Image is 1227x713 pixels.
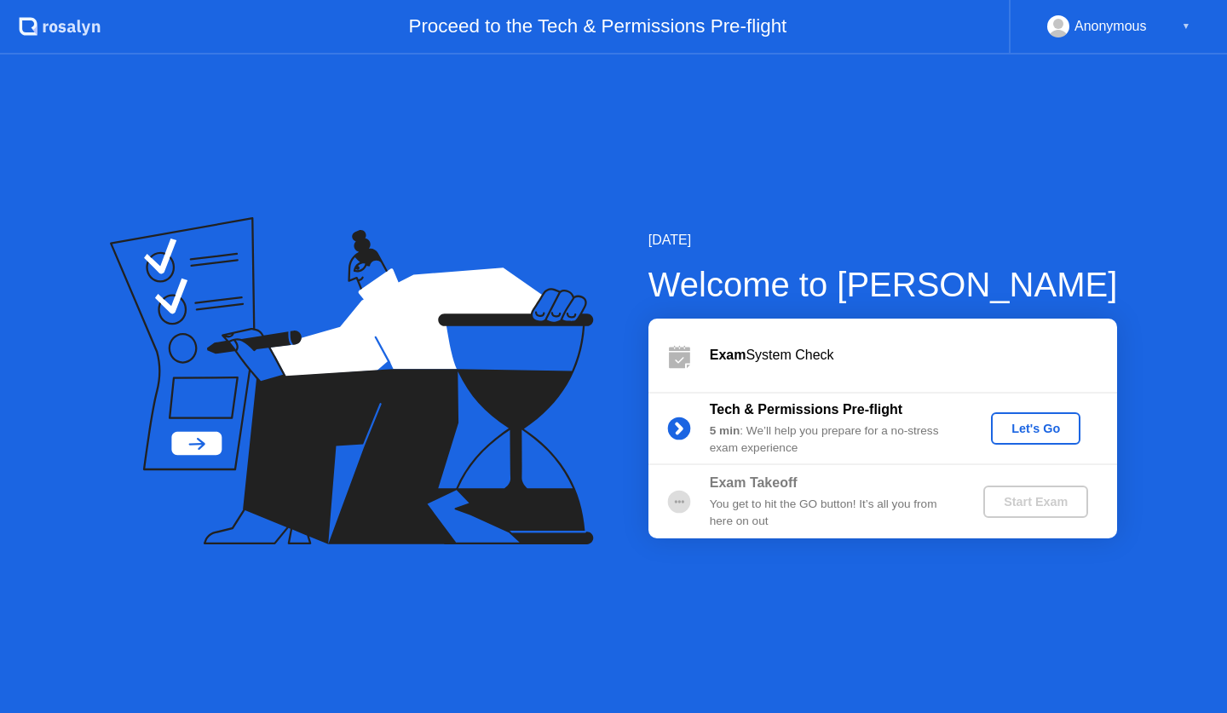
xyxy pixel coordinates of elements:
b: Exam [710,348,746,362]
div: You get to hit the GO button! It’s all you from here on out [710,496,955,531]
div: ▼ [1182,15,1190,37]
div: [DATE] [648,230,1118,250]
b: 5 min [710,424,740,437]
b: Exam Takeoff [710,475,798,490]
div: Start Exam [990,495,1081,509]
b: Tech & Permissions Pre-flight [710,402,902,417]
div: : We’ll help you prepare for a no-stress exam experience [710,423,955,457]
div: Anonymous [1074,15,1147,37]
button: Start Exam [983,486,1088,518]
div: Let's Go [998,422,1074,435]
button: Let's Go [991,412,1080,445]
div: Welcome to [PERSON_NAME] [648,259,1118,310]
div: System Check [710,345,1117,365]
